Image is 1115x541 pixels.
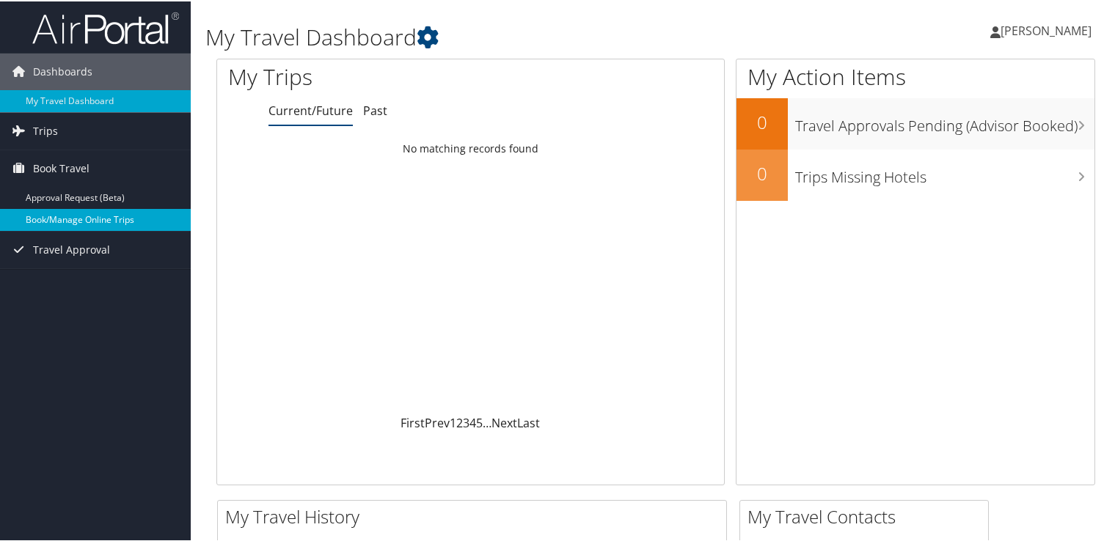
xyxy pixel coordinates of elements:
h2: My Travel Contacts [747,503,988,528]
a: Next [491,413,517,430]
a: 1 [450,413,456,430]
a: 3 [463,413,469,430]
h3: Trips Missing Hotels [795,158,1094,186]
h2: 0 [736,108,788,133]
a: 5 [476,413,483,430]
a: Prev [425,413,450,430]
h1: My Action Items [736,60,1094,91]
h2: My Travel History [225,503,726,528]
span: [PERSON_NAME] [1001,21,1092,37]
span: Trips [33,111,58,148]
a: [PERSON_NAME] [990,7,1106,51]
span: Dashboards [33,52,92,89]
h1: My Travel Dashboard [205,21,806,51]
a: 4 [469,413,476,430]
h1: My Trips [228,60,502,91]
a: First [401,413,425,430]
h3: Travel Approvals Pending (Advisor Booked) [795,107,1094,135]
a: 0Trips Missing Hotels [736,148,1094,199]
a: Past [363,101,387,117]
span: Travel Approval [33,230,110,267]
span: Book Travel [33,149,89,185]
h2: 0 [736,160,788,185]
img: airportal-logo.png [32,10,179,44]
td: No matching records found [217,134,724,161]
a: Current/Future [268,101,353,117]
span: … [483,413,491,430]
a: 2 [456,413,463,430]
a: Last [517,413,540,430]
a: 0Travel Approvals Pending (Advisor Booked) [736,97,1094,148]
